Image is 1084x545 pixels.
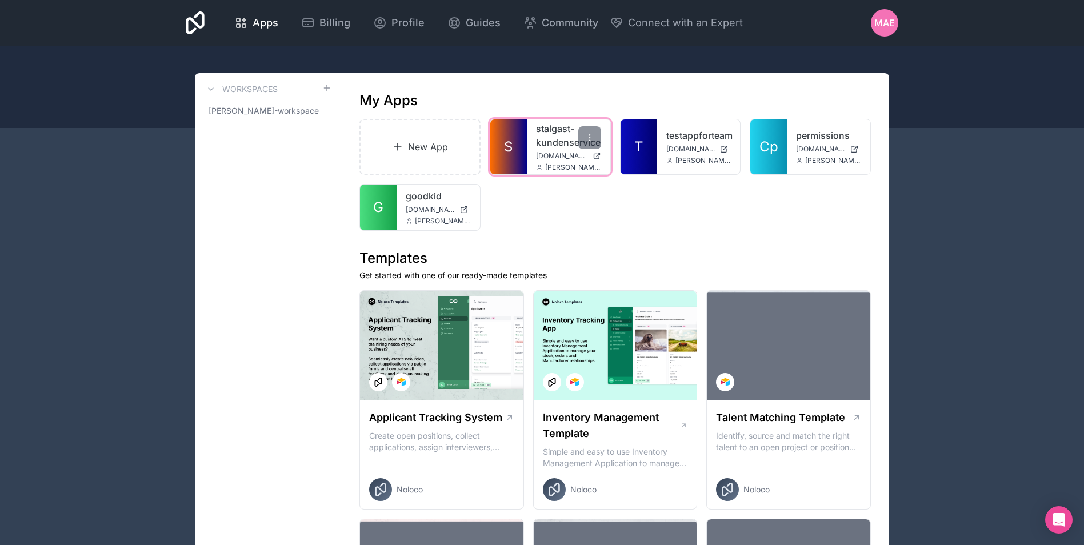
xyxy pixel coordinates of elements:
[543,410,680,442] h1: Inventory Management Template
[359,270,871,281] p: Get started with one of our ready-made templates
[570,484,597,495] span: Noloco
[397,378,406,387] img: Airtable Logo
[406,189,471,203] a: goodkid
[222,83,278,95] h3: Workspaces
[750,119,787,174] a: Cp
[225,10,287,35] a: Apps
[621,119,657,174] a: T
[359,249,871,267] h1: Templates
[536,151,588,161] span: [DOMAIN_NAME]
[319,15,350,31] span: Billing
[359,91,418,110] h1: My Apps
[1045,506,1073,534] div: Open Intercom Messenger
[536,122,601,149] a: stalgast-kundenservice
[716,430,861,453] p: Identify, source and match the right talent to an open project or position with our Talent Matchi...
[373,198,383,217] span: G
[628,15,743,31] span: Connect with an Expert
[415,217,471,226] span: [PERSON_NAME][EMAIL_ADDRESS][DOMAIN_NAME]
[359,119,481,175] a: New App
[666,145,715,154] span: [DOMAIN_NAME]
[796,145,845,154] span: [DOMAIN_NAME]
[204,82,278,96] a: Workspaces
[406,205,455,214] span: [DOMAIN_NAME]
[397,484,423,495] span: Noloco
[666,145,731,154] a: [DOMAIN_NAME]
[490,119,527,174] a: S
[438,10,510,35] a: Guides
[514,10,607,35] a: Community
[545,163,601,172] span: [PERSON_NAME][EMAIL_ADDRESS][DOMAIN_NAME]
[805,156,861,165] span: [PERSON_NAME][EMAIL_ADDRESS][DOMAIN_NAME]
[570,378,579,387] img: Airtable Logo
[504,138,513,156] span: S
[391,15,425,31] span: Profile
[543,446,688,469] p: Simple and easy to use Inventory Management Application to manage your stock, orders and Manufact...
[369,410,502,426] h1: Applicant Tracking System
[721,378,730,387] img: Airtable Logo
[542,15,598,31] span: Community
[759,138,778,156] span: Cp
[369,430,514,453] p: Create open positions, collect applications, assign interviewers, centralise candidate feedback a...
[536,151,601,161] a: [DOMAIN_NAME]
[874,16,895,30] span: MAE
[204,101,331,121] a: [PERSON_NAME]-workspace
[666,129,731,142] a: testappforteam
[292,10,359,35] a: Billing
[209,105,319,117] span: [PERSON_NAME]-workspace
[796,145,861,154] a: [DOMAIN_NAME]
[675,156,731,165] span: [PERSON_NAME][EMAIL_ADDRESS][DOMAIN_NAME]
[716,410,845,426] h1: Talent Matching Template
[796,129,861,142] a: permissions
[406,205,471,214] a: [DOMAIN_NAME]
[360,185,397,230] a: G
[634,138,643,156] span: T
[466,15,501,31] span: Guides
[364,10,434,35] a: Profile
[743,484,770,495] span: Noloco
[253,15,278,31] span: Apps
[610,15,743,31] button: Connect with an Expert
